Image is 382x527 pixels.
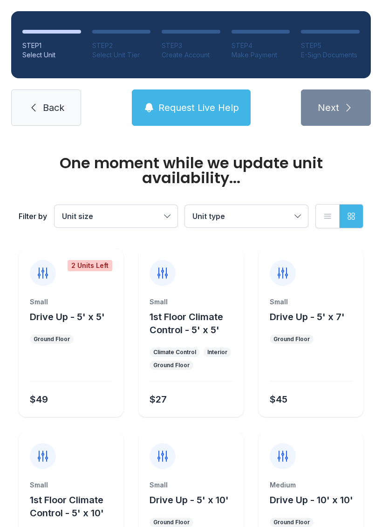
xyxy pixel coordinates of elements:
[301,50,360,60] div: E-Sign Documents
[185,205,308,227] button: Unit type
[270,494,353,506] span: Drive Up - 10' x 10'
[158,101,239,114] span: Request Live Help
[150,393,167,406] div: $27
[43,101,64,114] span: Back
[92,41,151,50] div: STEP 2
[22,41,81,50] div: STEP 1
[68,260,112,271] div: 2 Units Left
[232,41,290,50] div: STEP 4
[153,349,196,356] div: Climate Control
[270,393,287,406] div: $45
[30,310,105,323] button: Drive Up - 5' x 5'
[270,493,353,506] button: Drive Up - 10' x 10'
[150,297,232,307] div: Small
[62,212,93,221] span: Unit size
[273,519,310,526] div: Ground Floor
[30,393,48,406] div: $49
[19,156,363,185] div: One moment while we update unit availability...
[270,310,345,323] button: Drive Up - 5' x 7'
[34,335,70,343] div: Ground Floor
[30,493,120,520] button: 1st Floor Climate Control - 5' x 10'
[19,211,47,222] div: Filter by
[150,310,239,336] button: 1st Floor Climate Control - 5' x 5'
[207,349,227,356] div: Interior
[30,311,105,322] span: Drive Up - 5' x 5'
[30,480,112,490] div: Small
[30,494,104,519] span: 1st Floor Climate Control - 5' x 10'
[301,41,360,50] div: STEP 5
[162,50,220,60] div: Create Account
[270,311,345,322] span: Drive Up - 5' x 7'
[318,101,339,114] span: Next
[270,480,352,490] div: Medium
[92,50,151,60] div: Select Unit Tier
[192,212,225,221] span: Unit type
[232,50,290,60] div: Make Payment
[150,493,229,506] button: Drive Up - 5' x 10'
[153,362,190,369] div: Ground Floor
[22,50,81,60] div: Select Unit
[150,311,223,335] span: 1st Floor Climate Control - 5' x 5'
[153,519,190,526] div: Ground Floor
[270,297,352,307] div: Small
[150,480,232,490] div: Small
[273,335,310,343] div: Ground Floor
[55,205,177,227] button: Unit size
[162,41,220,50] div: STEP 3
[150,494,229,506] span: Drive Up - 5' x 10'
[30,297,112,307] div: Small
